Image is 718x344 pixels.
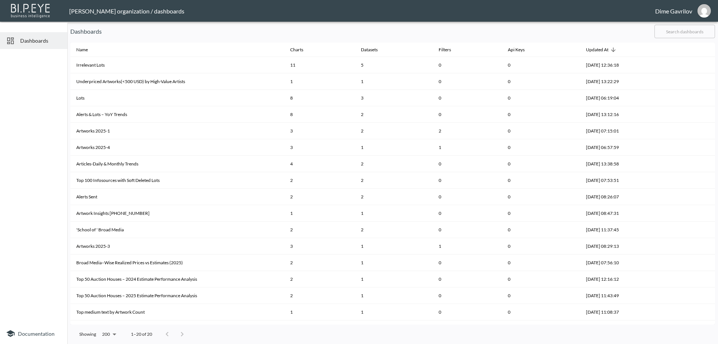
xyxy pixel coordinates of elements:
[580,255,671,271] th: 2025-08-05, 07:56:10
[361,243,427,249] div: 1
[361,210,427,216] div: 1
[580,57,671,73] th: 2025-08-27, 12:36:18
[290,45,313,54] span: Charts
[671,123,715,139] th: {"key":null,"ref":null,"props":{},"_owner":null}
[586,45,618,54] span: Updated At
[502,287,580,304] th: 0
[361,144,427,150] div: 1
[355,205,433,222] th: {"type":"div","key":null,"ref":null,"props":{"children":1},"_owner":null}
[361,161,427,167] div: 2
[284,123,355,139] th: 3
[586,45,608,54] div: Updated At
[284,139,355,156] th: 3
[671,304,715,320] th: {"key":null,"ref":null,"props":{},"_owner":null}
[355,90,433,106] th: {"type":"div","key":null,"ref":null,"props":{"children":3},"_owner":null}
[76,45,88,54] div: Name
[361,95,427,101] div: 3
[433,304,502,320] th: 0
[284,222,355,238] th: 2
[697,4,711,18] img: 824500bb9a4f4c3414e9e9585522625d
[361,128,427,134] div: 2
[671,106,715,123] th: {"key":null,"ref":null,"props":{},"_owner":null}
[131,331,152,337] p: 1–20 of 20
[70,238,284,255] th: Artworks 2025-3
[284,320,355,337] th: 4
[284,189,355,205] th: 2
[433,287,502,304] th: 0
[361,45,378,54] div: Datasets
[508,45,525,54] div: Api Keys
[502,90,580,106] th: 0
[284,238,355,255] th: 3
[671,271,715,287] th: {"key":null,"ref":null,"props":{},"_owner":null}
[439,45,451,54] div: Filters
[355,172,433,189] th: {"type":"div","key":null,"ref":null,"props":{"children":2},"_owner":null}
[284,304,355,320] th: 1
[284,255,355,271] th: 2
[70,172,284,189] th: Top 100 Infosources with Soft Deleted Lots
[433,139,502,156] th: 1
[502,123,580,139] th: 0
[580,222,671,238] th: 2025-08-05, 11:37:45
[580,156,671,172] th: 2025-08-14, 13:38:58
[439,45,461,54] span: Filters
[20,37,61,45] span: Dashboards
[70,73,284,90] th: Underpriced Artworks(<500 USD) by High-Value Artists
[671,57,715,73] th: {"key":null,"ref":null,"props":{},"_owner":null}
[580,172,671,189] th: 2025-08-13, 07:53:51
[502,205,580,222] th: 0
[433,123,502,139] th: 2
[361,45,387,54] span: Datasets
[6,329,61,338] a: Documentation
[502,139,580,156] th: 0
[671,90,715,106] th: {"key":null,"ref":null,"props":{},"_owner":null}
[284,271,355,287] th: 2
[502,238,580,255] th: 0
[433,57,502,73] th: 0
[580,90,671,106] th: 2025-08-22, 06:19:04
[9,2,52,19] img: bipeye-logo
[355,73,433,90] th: {"type":"div","key":null,"ref":null,"props":{"children":1},"_owner":null}
[580,73,671,90] th: 2025-08-26, 13:22:29
[671,255,715,271] th: {"key":null,"ref":null,"props":{},"_owner":null}
[433,320,502,337] th: 1
[361,259,427,266] div: 1
[502,271,580,287] th: 0
[361,62,427,68] div: 5
[671,73,715,90] th: {"key":null,"ref":null,"props":{},"_owner":null}
[284,73,355,90] th: 1
[671,205,715,222] th: {"key":null,"ref":null,"props":{},"_owner":null}
[580,287,671,304] th: 2025-08-04, 11:43:49
[70,255,284,271] th: Broad Media–Wise Realized Prices vs Estimates (2025)
[361,276,427,282] div: 1
[502,156,580,172] th: 0
[284,90,355,106] th: 8
[355,238,433,255] th: {"type":"div","key":null,"ref":null,"props":{"children":1},"_owner":null}
[69,7,655,15] div: [PERSON_NAME] organization / dashboards
[580,205,671,222] th: 2025-08-08, 08:47:31
[433,238,502,255] th: 1
[671,172,715,189] th: {"key":null,"ref":null,"props":{},"_owner":null}
[508,45,534,54] span: Api Keys
[502,304,580,320] th: 0
[355,287,433,304] th: {"type":"div","key":null,"ref":null,"props":{"children":1},"_owner":null}
[70,57,284,73] th: Irrelevant Lots
[580,106,671,123] th: 2025-08-21, 13:12:16
[70,90,284,106] th: Lots
[355,222,433,238] th: {"type":"div","key":null,"ref":null,"props":{"children":2},"_owner":null}
[502,222,580,238] th: 0
[76,45,98,54] span: Name
[355,255,433,271] th: {"type":"div","key":null,"ref":null,"props":{"children":1},"_owner":null}
[361,226,427,233] div: 2
[433,255,502,271] th: 0
[671,189,715,205] th: {"key":null,"ref":null,"props":{},"_owner":null}
[355,189,433,205] th: {"type":"div","key":null,"ref":null,"props":{"children":2},"_owner":null}
[355,57,433,73] th: {"type":"div","key":null,"ref":null,"props":{"children":5},"_owner":null}
[502,57,580,73] th: 0
[433,156,502,172] th: 0
[671,139,715,156] th: {"key":null,"ref":null,"props":{},"_owner":null}
[361,194,427,200] div: 2
[70,106,284,123] th: Alerts & Lots – YoY Trends
[99,329,119,339] div: 200
[502,172,580,189] th: 0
